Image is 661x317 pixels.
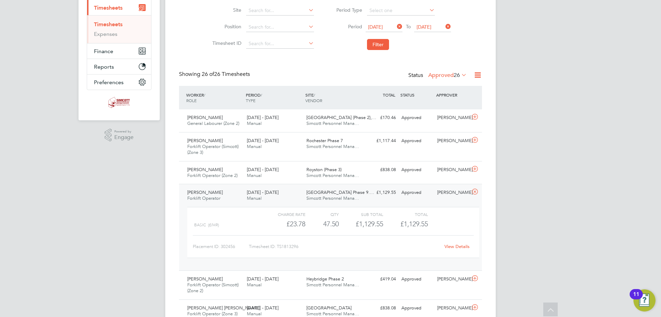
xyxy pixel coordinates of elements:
[94,21,123,28] a: Timesheets
[187,189,223,195] span: [PERSON_NAME]
[339,210,383,218] div: Sub Total
[247,195,262,201] span: Manual
[434,303,470,314] div: [PERSON_NAME]
[306,276,344,282] span: Heybridge Phase 2
[399,164,434,176] div: Approved
[247,167,279,172] span: [DATE] - [DATE]
[114,135,134,140] span: Engage
[331,7,362,13] label: Period Type
[179,71,251,78] div: Showing
[428,72,467,79] label: Approved
[306,282,359,288] span: Simcott Personnel Mana…
[306,143,359,149] span: Simcott Personnel Mana…
[363,112,399,123] div: £170.46
[105,129,134,142] a: Powered byEngage
[399,112,434,123] div: Approved
[305,98,322,103] span: VENDOR
[404,22,413,31] span: To
[94,4,123,11] span: Timesheets
[247,172,262,178] span: Manual
[363,135,399,147] div: £1,117.44
[187,120,239,126] span: General Labourer (Zone 2)
[247,305,279,311] span: [DATE] - [DATE]
[306,120,359,126] span: Simcott Personnel Mana…
[187,143,239,155] span: Forklift Operator (Simcott) (Zone 3)
[246,22,314,32] input: Search for...
[210,40,241,46] label: Timesheet ID
[434,274,470,285] div: [PERSON_NAME]
[434,164,470,176] div: [PERSON_NAME]
[87,97,151,108] a: Go to home page
[367,6,435,16] input: Select one
[194,222,219,227] span: Basic (£/HR)
[434,112,470,123] div: [PERSON_NAME]
[306,189,374,195] span: [GEOGRAPHIC_DATA] Phase 9.…
[247,143,262,149] span: Manual
[187,115,223,120] span: [PERSON_NAME]
[306,167,342,172] span: Royston (Phase 3)
[400,220,428,228] span: £1,129.55
[399,89,434,101] div: STATUS
[94,31,117,37] a: Expenses
[306,305,352,311] span: [GEOGRAPHIC_DATA]
[247,276,279,282] span: [DATE] - [DATE]
[367,39,389,50] button: Filter
[187,195,220,201] span: Forklift Operator
[261,210,305,218] div: Charge rate
[185,89,244,107] div: WORKER
[187,167,223,172] span: [PERSON_NAME]
[306,138,343,143] span: Rochester Phase 7
[187,276,223,282] span: [PERSON_NAME]
[87,59,151,74] button: Reports
[399,187,434,198] div: Approved
[304,89,363,107] div: SITE
[368,24,383,30] span: [DATE]
[244,89,304,107] div: PERIOD
[210,23,241,30] label: Position
[363,274,399,285] div: £419.04
[306,195,359,201] span: Simcott Personnel Mana…
[114,129,134,135] span: Powered by
[363,164,399,176] div: £838.08
[261,92,262,98] span: /
[187,311,238,317] span: Forklift Operator (Zone 3)
[305,210,339,218] div: QTY
[305,218,339,230] div: 47.50
[87,75,151,90] button: Preferences
[187,138,223,143] span: [PERSON_NAME]
[187,282,239,294] span: Forklift Operator (Simcott) (Zone 2)
[247,282,262,288] span: Manual
[363,303,399,314] div: £838.08
[633,294,639,303] div: 11
[408,71,468,80] div: Status
[187,305,260,311] span: [PERSON_NAME] [PERSON_NAME]
[247,311,262,317] span: Manual
[87,15,151,43] div: Timesheets
[633,289,655,311] button: Open Resource Center, 11 new notifications
[202,71,214,78] span: 26 of
[399,303,434,314] div: Approved
[306,115,376,120] span: [GEOGRAPHIC_DATA] (Phase 2),…
[247,120,262,126] span: Manual
[193,241,249,252] div: Placement ID: 302456
[246,98,255,103] span: TYPE
[383,92,395,98] span: TOTAL
[246,6,314,16] input: Search for...
[444,244,470,249] a: View Details
[247,115,279,120] span: [DATE] - [DATE]
[202,71,250,78] span: 26 Timesheets
[399,274,434,285] div: Approved
[454,72,460,79] span: 26
[186,98,197,103] span: ROLE
[94,63,114,70] span: Reports
[94,79,124,86] span: Preferences
[210,7,241,13] label: Site
[434,89,470,101] div: APPROVER
[247,189,279,195] span: [DATE] - [DATE]
[363,187,399,198] div: £1,129.55
[187,172,238,178] span: Forklift Operator (Zone 2)
[434,135,470,147] div: [PERSON_NAME]
[246,39,314,49] input: Search for...
[331,23,362,30] label: Period
[306,172,359,178] span: Simcott Personnel Mana…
